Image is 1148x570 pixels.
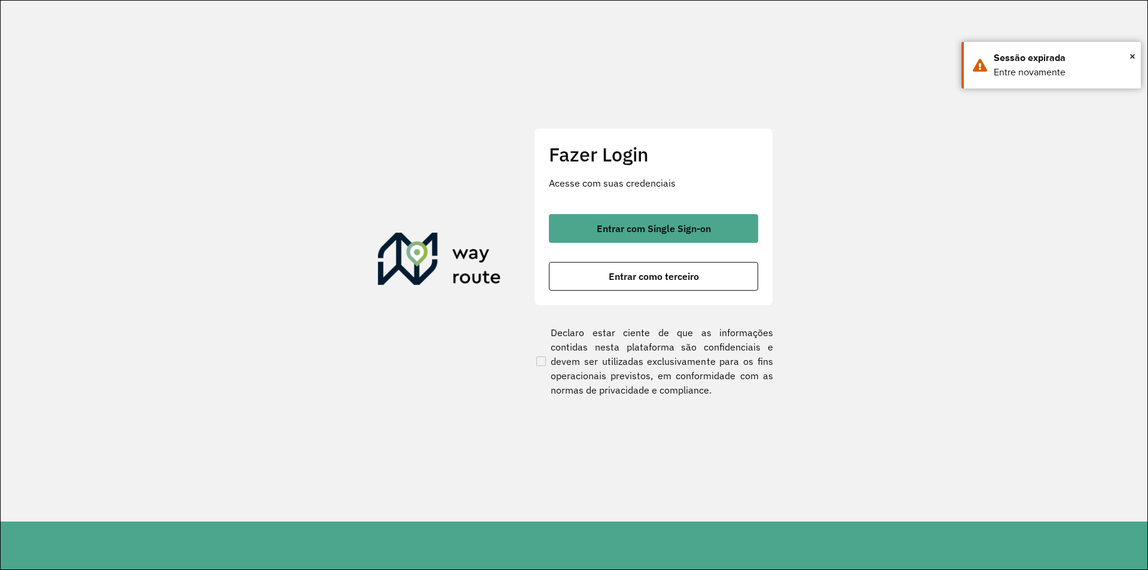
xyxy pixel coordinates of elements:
[549,214,758,243] button: button
[597,224,711,233] span: Entrar com Single Sign-on
[994,51,1132,65] div: Sessão expirada
[534,325,773,397] label: Declaro estar ciente de que as informações contidas nesta plataforma são confidenciais e devem se...
[1129,47,1135,65] button: Close
[609,272,699,281] span: Entrar como terceiro
[1129,47,1135,65] span: ×
[549,143,758,166] h2: Fazer Login
[378,233,501,290] img: Roteirizador AmbevTech
[549,262,758,291] button: button
[549,176,758,190] p: Acesse com suas credenciais
[994,65,1132,80] div: Entre novamente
